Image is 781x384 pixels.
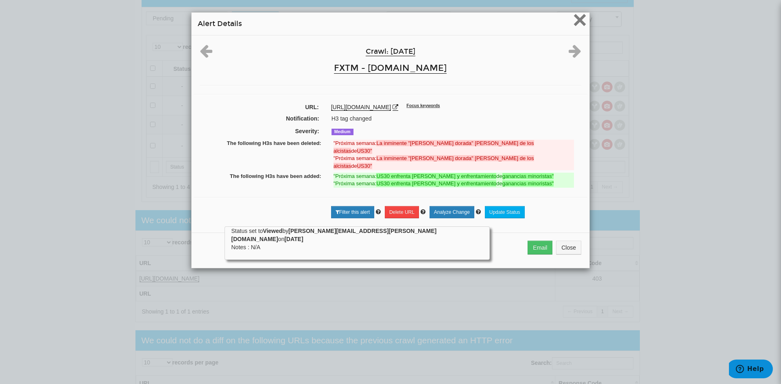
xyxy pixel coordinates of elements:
[201,173,327,180] label: The following H3s have been added:
[334,140,574,155] del: "Próxima semana: de
[334,63,447,74] a: FXTM - [DOMAIN_NAME]
[231,227,483,251] div: Status set to by on Notes : N/A
[263,228,282,234] strong: Viewed
[194,103,325,111] label: URL:
[231,228,436,242] strong: [PERSON_NAME][EMAIL_ADDRESS][PERSON_NAME][DOMAIN_NAME]
[357,163,372,169] strong: US30"
[325,114,586,123] div: H3 tag changed
[331,104,391,111] a: [URL][DOMAIN_NAME]
[376,180,496,187] strong: US30 enfrenta [PERSON_NAME] y enfrentamiento
[334,155,534,169] strong: La inminente "[PERSON_NAME] dorada" [PERSON_NAME] de los alcistas
[357,148,372,154] strong: US30"
[528,241,552,255] button: Email
[376,173,496,179] strong: US30 enfrenta [PERSON_NAME] y enfrentamiento
[198,19,583,29] h4: Alert Details
[573,6,587,33] span: ×
[502,180,554,187] strong: ganancias minoristas"
[334,180,574,188] ins: "Próxima semana: de
[385,206,419,218] a: Delete URL
[334,155,574,170] del: "Próxima semana: de
[200,51,212,57] a: Previous alert
[729,360,773,380] iframe: Opens a widget where you can find more information
[201,140,327,147] label: The following H3s have been deleted:
[284,236,303,242] strong: [DATE]
[430,206,474,218] a: Analyze Change
[334,173,574,180] ins: "Próxima semana: de
[573,13,587,29] button: Close
[366,47,415,56] a: Crawl: [DATE]
[502,173,554,179] strong: ganancias minoristas"
[485,206,525,218] a: Update Status
[334,140,534,154] strong: La inminente "[PERSON_NAME] dorada" [PERSON_NAME] de los alcistas
[195,127,325,135] label: Severity:
[331,206,374,218] a: Filter this alert
[569,51,581,57] a: Next alert
[406,103,440,108] sup: Focus keywords
[556,241,581,255] button: Close
[195,114,325,123] label: Notification:
[332,129,353,135] span: Medium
